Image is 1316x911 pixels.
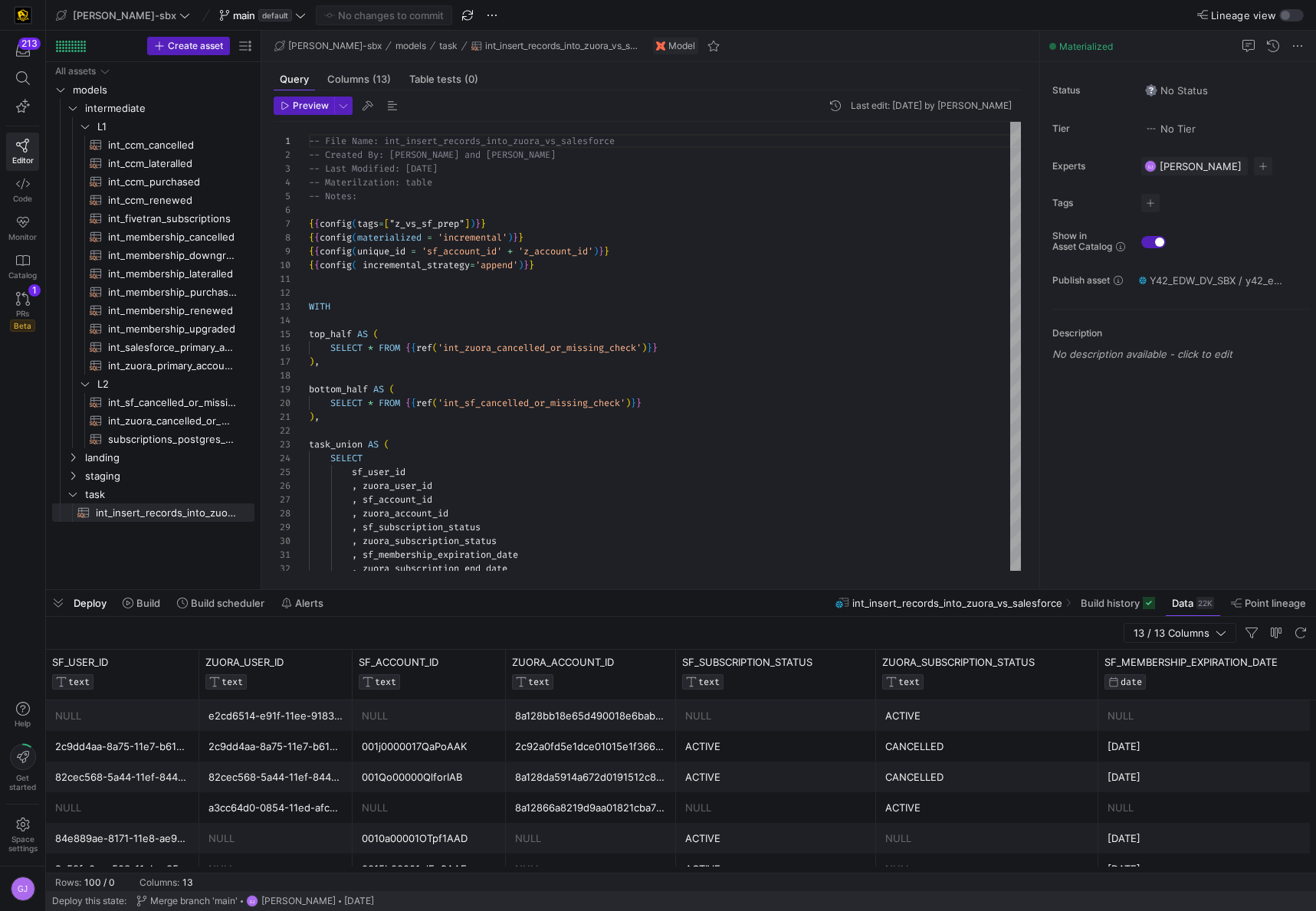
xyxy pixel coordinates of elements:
span: ) [642,342,647,354]
div: 27 [274,493,290,506]
span: models [395,41,426,51]
button: GJ [6,873,39,905]
div: Press SPACE to select this row. [52,375,254,393]
button: models [392,37,430,55]
span: Beta [10,320,35,332]
button: maindefault [215,5,310,25]
span: ( [432,342,438,354]
span: } [529,259,534,271]
a: int_salesforce_primary_account​​​​​​​​​​ [52,338,254,356]
span: , [352,549,357,561]
a: int_fivetran_subscriptions​​​​​​​​​​ [52,209,254,228]
span: zuora_account_id [363,507,448,519]
div: 213 [18,38,41,50]
img: No tier [1145,123,1157,135]
div: 23 [274,437,290,451]
div: Press SPACE to select this row. [52,117,254,136]
img: https://storage.googleapis.com/y42-prod-data-exchange/images/uAsz27BndGEK0hZWDFeOjoxA7jCwgK9jE472... [15,8,31,23]
span: { [405,397,411,409]
p: No description available - click to edit [1052,348,1310,360]
div: 1 [28,284,41,297]
span: ) [309,411,314,423]
span: Publish asset [1052,275,1110,286]
span: 13 / 13 Columns [1134,627,1216,639]
button: No statusNo Status [1141,80,1212,100]
div: Press SPACE to select this row. [52,264,254,283]
button: Build history [1074,590,1162,616]
span: SF_USER_ID [52,656,108,668]
span: ( [352,231,357,244]
span: } [604,245,609,257]
a: Monitor [6,209,39,247]
span: materialized [357,231,422,244]
span: , [352,521,357,533]
span: [PERSON_NAME] [261,896,336,906]
span: } [518,231,523,244]
div: Press SPACE to select this row. [52,430,254,448]
span: staging [85,467,252,485]
div: 24 [274,451,290,465]
span: zuora_user_id [363,480,432,492]
span: TEXT [222,677,243,687]
span: task [439,41,458,51]
span: 'z_account_id' [518,245,593,257]
span: TEXT [375,677,396,687]
span: { [314,231,320,244]
span: Lineage view [1211,9,1276,21]
span: } [523,259,529,271]
span: sf_membership_expiration_date [363,549,518,561]
span: Y42_EDW_DV_SBX / y42_edw_dv_sbx_main / INT_INSERT_RECORDS_INTO_ZUORA_VS_SALESFORCE [1150,274,1285,287]
span: Create asset [168,41,223,51]
button: Build [116,590,167,616]
button: No tierNo Tier [1141,119,1199,139]
div: Press SPACE to select this row. [52,99,254,117]
span: 'int_sf_cancelled_or_missing_check' [438,397,625,409]
span: tags [357,218,379,230]
div: 7 [274,217,290,231]
span: int_zuora_primary_accounts​​​​​​​​​​ [108,357,237,375]
span: int_membership_cancelled​​​​​​​​​​ [108,228,237,246]
span: { [411,342,416,354]
span: , [352,562,357,575]
span: -- Notes: [309,190,357,202]
span: Space settings [8,834,38,853]
span: ) [518,259,523,271]
div: 5 [274,189,290,203]
div: Press SPACE to select this row. [52,62,254,80]
span: ( [389,383,395,395]
a: int_ccm_cancelled​​​​​​​​​​ [52,136,254,154]
span: SELECT [330,452,363,464]
img: No status [1145,84,1157,97]
a: Editor [6,133,39,171]
span: main [233,9,255,21]
span: int_insert_records_into_zuora_vs_salesforce [485,41,640,51]
span: Data [1172,597,1193,609]
span: int_ccm_purchased​​​​​​​​​​ [108,173,237,191]
span: Catalog [8,270,37,280]
div: 11 [274,272,290,286]
span: ) [593,245,599,257]
span: FROM [379,342,400,354]
div: Press SPACE to select this row. [52,301,254,320]
span: Merge branch 'main' [150,896,238,906]
span: int_insert_records_into_zuora_vs_salesforce [852,597,1062,609]
span: L1 [97,118,252,136]
div: 19 [274,382,290,396]
span: , [314,411,320,423]
button: Point lineage [1224,590,1313,616]
span: } [475,218,481,230]
span: , [352,507,357,519]
span: int_ccm_cancelled​​​​​​​​​​ [108,136,237,154]
div: 13 [274,300,290,313]
div: 6 [274,203,290,217]
a: int_ccm_purchased​​​​​​​​​​ [52,172,254,191]
span: = [379,218,384,230]
span: incremental_strategy [363,259,470,271]
div: Press SPACE to select this row. [52,246,254,264]
a: Catalog [6,247,39,286]
div: Press SPACE to select this row. [52,320,254,338]
span: + [507,245,513,257]
a: int_membership_cancelled​​​​​​​​​​ [52,228,254,246]
span: [DATE] [344,896,374,906]
span: [PERSON_NAME] [1160,160,1242,172]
